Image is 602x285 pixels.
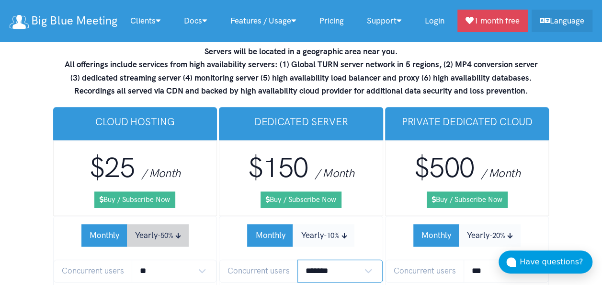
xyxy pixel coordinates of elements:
[94,191,175,208] a: Buy / Subscribe Now
[127,224,189,247] button: Yearly-50%
[489,231,505,240] small: -20%
[532,10,592,32] a: Language
[248,151,308,184] span: $150
[457,10,528,32] a: 1 month free
[219,11,308,31] a: Features / Usage
[520,256,592,268] div: Have questions?
[247,224,293,247] button: Monthly
[386,260,464,282] span: Concurrent users
[81,224,127,247] button: Monthly
[261,191,341,208] a: Buy / Subscribe Now
[308,11,355,31] a: Pricing
[315,166,354,180] span: / Month
[90,151,135,184] span: $25
[459,224,521,247] button: Yearly-20%
[393,115,542,129] h3: Private Dedicated Cloud
[10,15,29,29] img: logo
[119,11,172,31] a: Clients
[355,11,413,31] a: Support
[323,231,339,240] small: -10%
[10,11,117,31] a: Big Blue Meeting
[65,47,538,95] strong: Servers will be located in a geographic area near you. All offerings include services from high a...
[227,115,375,129] h3: Dedicated Server
[293,224,354,247] button: Yearly-10%
[427,191,508,208] a: Buy / Subscribe Now
[142,166,181,180] span: / Month
[61,115,210,129] h3: Cloud Hosting
[219,260,298,282] span: Concurrent users
[172,11,219,31] a: Docs
[158,231,173,240] small: -50%
[499,250,592,273] button: Have questions?
[414,151,475,184] span: $500
[54,260,132,282] span: Concurrent users
[247,224,354,247] div: Subscription Period
[81,224,189,247] div: Subscription Period
[413,11,456,31] a: Login
[481,166,520,180] span: / Month
[413,224,521,247] div: Subscription Period
[413,224,459,247] button: Monthly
